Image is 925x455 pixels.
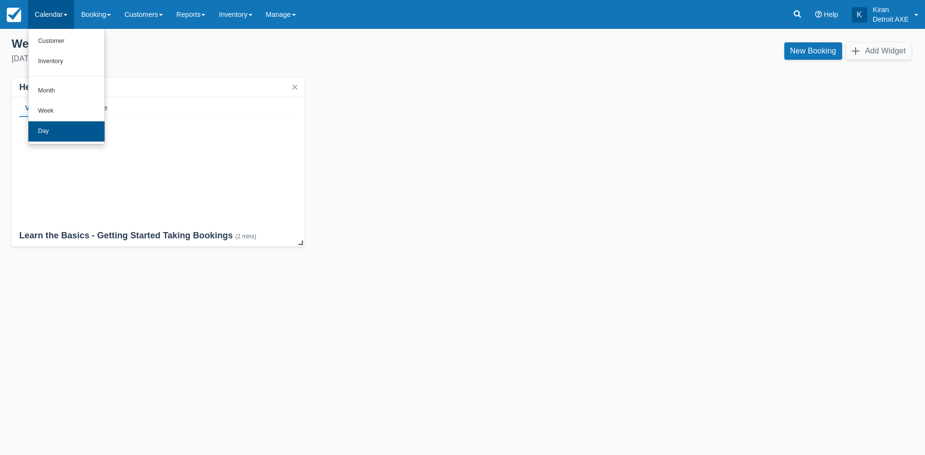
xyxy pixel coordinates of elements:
[235,233,256,240] div: (2 mins)
[28,29,105,144] ul: Calendar
[19,230,297,242] div: Learn the Basics - Getting Started Taking Bookings
[846,42,912,60] button: Add Widget
[19,97,50,117] div: Video
[28,81,105,101] a: Month
[12,37,455,51] div: Welcome , Kiran !
[28,101,105,121] a: Week
[873,5,909,14] p: Kiran
[28,52,105,72] a: Inventory
[852,7,867,23] div: K
[12,53,455,65] div: [DATE]
[7,8,21,22] img: checkfront-main-nav-mini-logo.png
[784,42,842,60] a: New Booking
[19,82,58,93] div: Helpdesk
[815,11,822,18] i: Help
[28,31,105,52] a: Customer
[28,121,105,142] a: Day
[873,14,909,24] p: Detroit AXE
[824,11,838,18] span: Help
